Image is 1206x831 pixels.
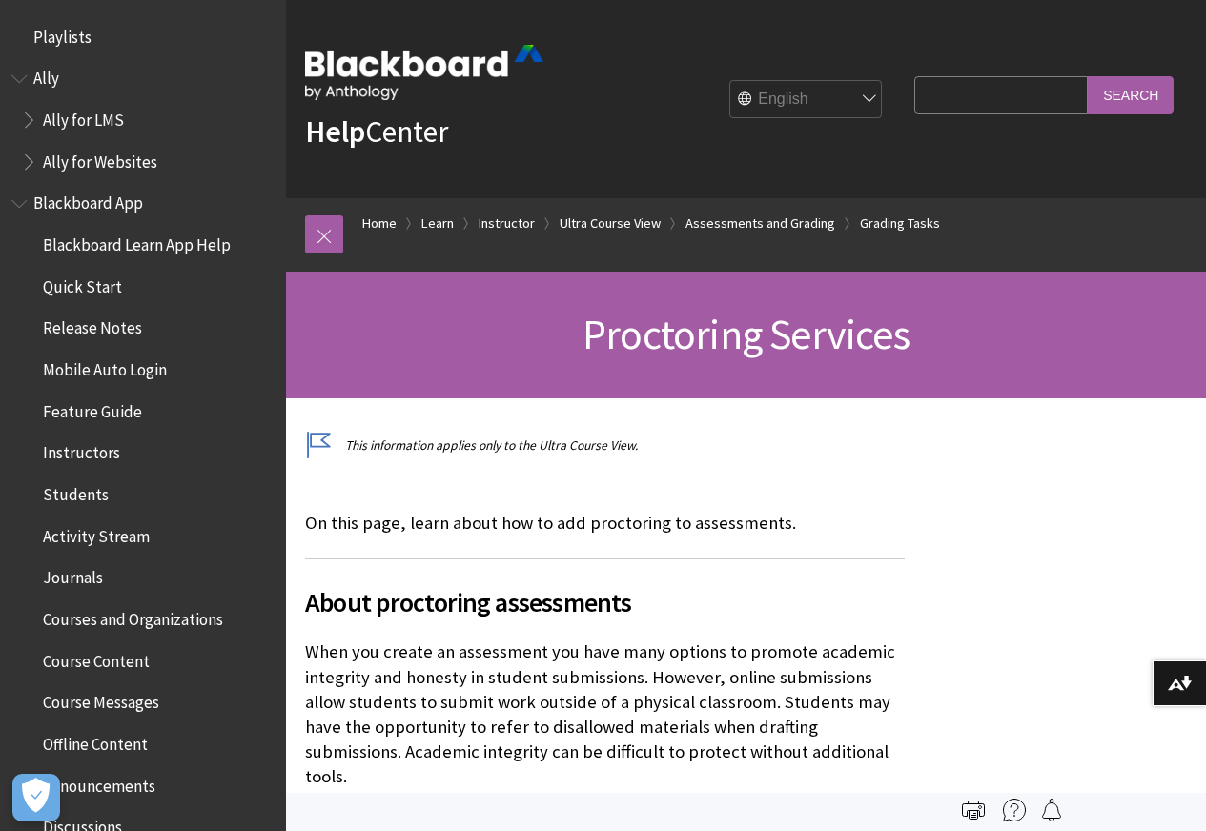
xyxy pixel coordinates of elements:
img: Blackboard by Anthology [305,45,543,100]
nav: Book outline for Playlists [11,21,275,53]
span: Playlists [33,21,92,47]
span: Ally for LMS [43,104,124,130]
a: Instructor [479,212,535,235]
span: Ally [33,63,59,89]
span: Offline Content [43,728,148,754]
select: Site Language Selector [730,81,883,119]
img: Follow this page [1040,799,1063,821]
a: Home [362,212,397,235]
button: Open Preferences [12,774,60,821]
p: On this page, learn about how to add proctoring to assessments. [305,511,905,536]
p: This information applies only to the Ultra Course View. [305,436,905,455]
a: Assessments and Grading [685,212,835,235]
span: Quick Start [43,271,122,296]
a: Ultra Course View [560,212,661,235]
p: When you create an assessment you have many options to promote academic integrity and honesty in ... [305,639,905,789]
span: Feature Guide [43,395,142,421]
nav: Book outline for Anthology Ally Help [11,63,275,178]
span: Release Notes [43,313,142,338]
span: Blackboard App [33,188,143,213]
span: Activity Stream [43,520,150,546]
span: Mobile Auto Login [43,354,167,379]
span: Courses and Organizations [43,603,223,629]
span: Students [43,478,109,504]
span: Instructors [43,437,120,463]
a: HelpCenter [305,112,448,151]
span: Course Content [43,645,150,671]
span: Blackboard Learn App Help [43,229,231,254]
span: Journals [43,562,103,588]
input: Search [1088,76,1174,113]
a: Learn [421,212,454,235]
span: Course Messages [43,687,159,713]
span: Announcements [43,770,155,796]
span: About proctoring assessments [305,582,905,622]
a: Grading Tasks [860,212,940,235]
strong: Help [305,112,365,151]
span: Ally for Websites [43,146,157,172]
img: More help [1003,799,1026,821]
span: Proctoring Services [583,308,910,360]
img: Print [962,799,985,821]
